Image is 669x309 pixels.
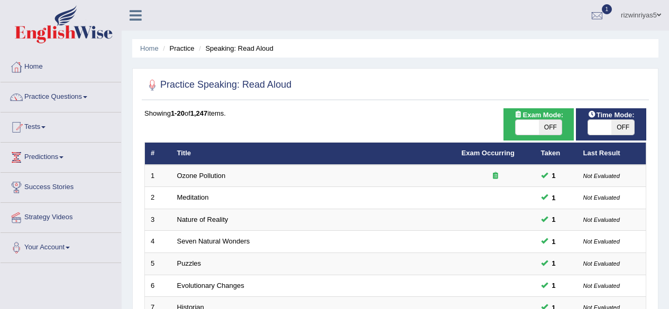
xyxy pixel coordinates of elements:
span: You can still take this question [548,192,560,203]
td: 6 [145,275,171,297]
span: OFF [539,120,562,135]
small: Not Evaluated [583,260,620,267]
a: Home [1,52,121,79]
a: Success Stories [1,173,121,199]
span: You can still take this question [548,258,560,269]
span: Exam Mode: [510,109,567,120]
small: Not Evaluated [583,238,620,245]
a: Seven Natural Wonders [177,237,250,245]
a: Your Account [1,233,121,259]
li: Speaking: Read Aloud [196,43,273,53]
div: Show exams occurring in exams [503,108,574,141]
a: Meditation [177,193,209,201]
a: Ozone Pollution [177,172,226,180]
th: Last Result [578,143,646,165]
td: 4 [145,231,171,253]
a: Practice Questions [1,82,121,109]
span: 1 [602,4,612,14]
small: Not Evaluated [583,217,620,223]
span: Time Mode: [584,109,639,120]
small: Not Evaluated [583,194,620,201]
span: You can still take this question [548,170,560,181]
th: Title [171,143,456,165]
b: 1-20 [171,109,185,117]
th: # [145,143,171,165]
td: 2 [145,187,171,209]
a: Puzzles [177,259,201,267]
div: Showing of items. [144,108,646,118]
small: Not Evaluated [583,173,620,179]
b: 1,247 [190,109,208,117]
span: You can still take this question [548,214,560,225]
a: Strategy Videos [1,203,121,229]
div: Exam occurring question [462,171,529,181]
td: 3 [145,209,171,231]
a: Tests [1,113,121,139]
small: Not Evaluated [583,283,620,289]
span: You can still take this question [548,236,560,247]
a: Evolutionary Changes [177,282,244,289]
th: Taken [535,143,578,165]
td: 5 [145,253,171,275]
a: Exam Occurring [462,149,515,157]
td: 1 [145,165,171,187]
a: Predictions [1,143,121,169]
h2: Practice Speaking: Read Aloud [144,77,291,93]
li: Practice [160,43,194,53]
span: You can still take this question [548,280,560,291]
a: Home [140,44,159,52]
a: Nature of Reality [177,216,228,223]
span: OFF [611,120,635,135]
